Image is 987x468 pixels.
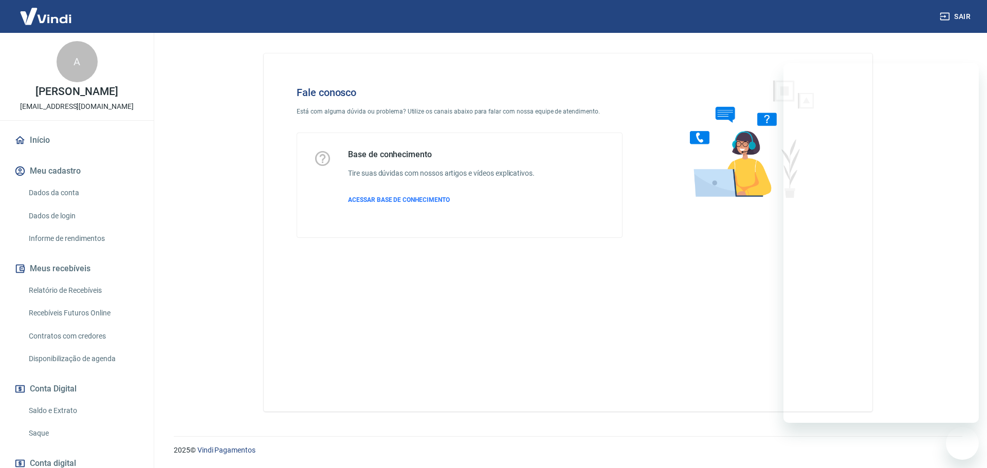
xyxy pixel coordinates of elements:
img: Fale conosco [669,70,826,207]
span: ACESSAR BASE DE CONHECIMENTO [348,196,450,203]
button: Meus recebíveis [12,257,141,280]
a: Início [12,129,141,152]
a: Dados de login [25,205,141,227]
a: Recebíveis Futuros Online [25,303,141,324]
a: Disponibilização de agenda [25,348,141,369]
p: [EMAIL_ADDRESS][DOMAIN_NAME] [20,101,134,112]
a: Vindi Pagamentos [197,446,255,454]
p: Está com alguma dúvida ou problema? Utilize os canais abaixo para falar com nossa equipe de atend... [297,107,623,116]
h4: Fale conosco [297,86,623,99]
a: Dados da conta [25,182,141,203]
button: Meu cadastro [12,160,141,182]
a: Saque [25,423,141,444]
iframe: Janela de mensagens [783,63,979,423]
button: Sair [938,7,975,26]
h5: Base de conhecimento [348,149,535,160]
button: Conta Digital [12,378,141,400]
a: ACESSAR BASE DE CONHECIMENTO [348,195,535,204]
a: Saldo e Extrato [25,400,141,421]
a: Contratos com credores [25,326,141,347]
iframe: Botão para abrir a janela de mensagens, conversa em andamento [946,427,979,460]
a: Relatório de Recebíveis [25,280,141,301]
a: Informe de rendimentos [25,228,141,249]
div: A [57,41,98,82]
img: Vindi [12,1,79,32]
h6: Tire suas dúvidas com nossos artigos e vídeos explicativos. [348,168,535,179]
p: 2025 © [174,445,962,456]
p: [PERSON_NAME] [35,86,118,97]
